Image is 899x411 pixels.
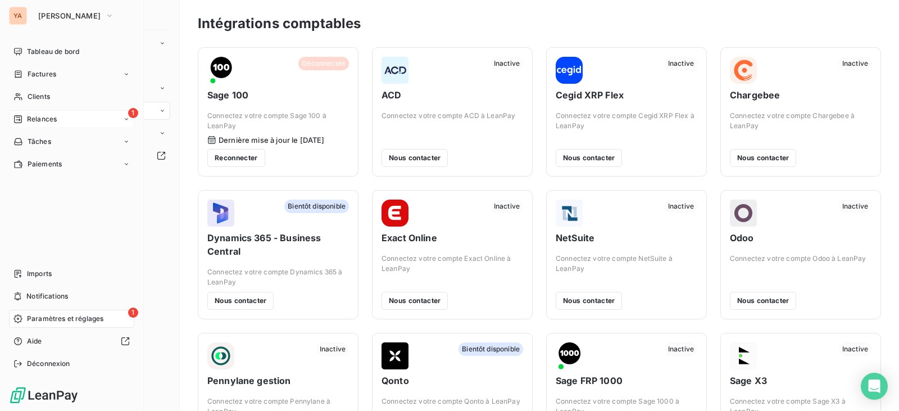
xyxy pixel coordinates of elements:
span: Tâches [28,137,51,147]
img: Dynamics 365 - Business Central logo [207,200,234,227]
span: Connectez votre compte Sage 100 à LeanPay [207,111,349,131]
span: Cegid XRP Flex [556,88,697,102]
span: [PERSON_NAME] [38,11,101,20]
span: 1 [128,108,138,118]
span: ACD [382,88,523,102]
span: Déconnectée [298,57,349,70]
span: Qonto [382,374,523,387]
img: NetSuite logo [556,200,583,227]
img: Sage FRP 1000 logo [556,342,583,369]
div: YA [9,7,27,25]
button: Nous contacter [730,292,796,310]
button: Nous contacter [556,292,622,310]
h3: Intégrations comptables [198,13,361,34]
span: Connectez votre compte Dynamics 365 à LeanPay [207,267,349,287]
button: Nous contacter [556,149,622,167]
span: Connectez votre compte Cegid XRP Flex à LeanPay [556,111,697,131]
span: Clients [28,92,50,102]
span: Notifications [26,291,68,301]
span: Odoo [730,231,871,245]
span: Inactive [665,342,697,356]
span: Paiements [28,159,62,169]
span: Inactive [839,342,871,356]
span: Factures [28,69,56,79]
span: Sage X3 [730,374,871,387]
span: Connectez votre compte NetSuite à LeanPay [556,254,697,274]
button: Nous contacter [382,149,448,167]
span: Inactive [665,57,697,70]
span: Sage FRP 1000 [556,374,697,387]
button: Reconnecter [207,149,265,167]
span: Bientôt disponible [284,200,349,213]
img: Sage 100 logo [207,57,234,84]
span: Inactive [316,342,349,356]
span: Inactive [839,200,871,213]
span: 1 [128,308,138,318]
img: ACD logo [382,57,408,84]
span: Imports [27,269,52,279]
span: Connectez votre compte Qonto à LeanPay [382,396,523,407]
span: Tableau de bord [27,47,79,57]
img: Odoo logo [730,200,757,227]
span: Inactive [839,57,871,70]
span: NetSuite [556,231,697,245]
img: Pennylane gestion logo [207,342,234,369]
span: Pennylane gestion [207,374,349,387]
span: Chargebee [730,88,871,102]
span: Connectez votre compte ACD à LeanPay [382,111,523,121]
span: Déconnexion [27,359,70,369]
span: Relances [27,114,57,124]
span: Paramètres et réglages [27,314,103,324]
span: Inactive [491,57,523,70]
span: Connectez votre compte Odoo à LeanPay [730,254,871,264]
button: Nous contacter [207,292,274,310]
span: Dynamics 365 - Business Central [207,231,349,258]
img: Exact Online logo [382,200,408,227]
span: Exact Online [382,231,523,245]
span: Dernière mise à jour le [DATE] [219,136,325,144]
span: Aide [27,336,42,346]
a: Aide [9,332,134,350]
img: Chargebee logo [730,57,757,84]
img: Sage X3 logo [730,342,757,369]
img: Qonto logo [382,342,408,369]
button: Nous contacter [382,292,448,310]
span: Connectez votre compte Chargebee à LeanPay [730,111,871,131]
img: Cegid XRP Flex logo [556,57,583,84]
span: Inactive [491,200,523,213]
span: Bientôt disponible [458,342,523,356]
img: Logo LeanPay [9,386,79,404]
div: Open Intercom Messenger [861,373,888,400]
span: Connectez votre compte Exact Online à LeanPay [382,254,523,274]
button: Nous contacter [730,149,796,167]
span: Sage 100 [207,88,349,102]
span: Inactive [665,200,697,213]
